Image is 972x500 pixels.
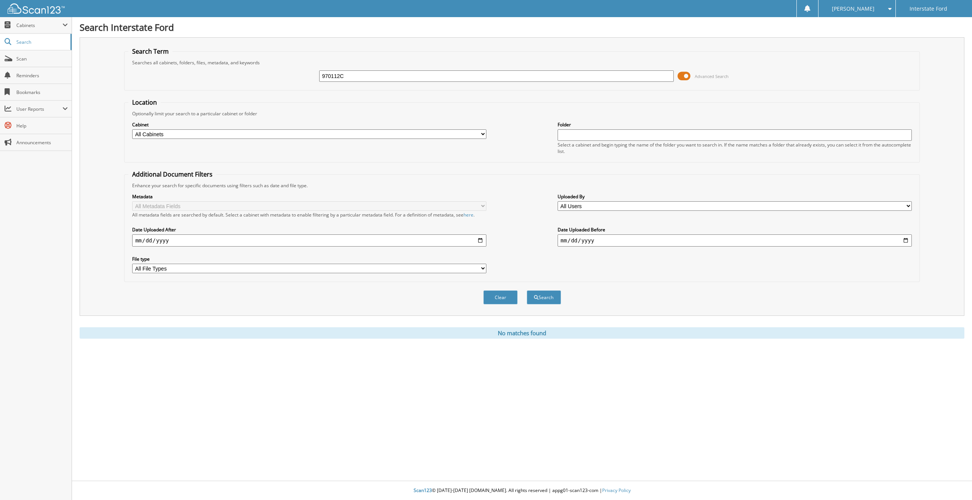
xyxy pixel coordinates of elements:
[558,193,912,200] label: Uploaded By
[128,59,916,66] div: Searches all cabinets, folders, files, metadata, and keywords
[128,182,916,189] div: Enhance your search for specific documents using filters such as date and file type.
[132,256,486,262] label: File type
[695,73,729,79] span: Advanced Search
[464,212,473,218] a: here
[910,6,947,11] span: Interstate Ford
[80,21,964,33] h1: Search Interstate Ford
[16,56,68,62] span: Scan
[132,212,486,218] div: All metadata fields are searched by default. Select a cabinet with metadata to enable filtering b...
[558,234,912,247] input: end
[16,123,68,129] span: Help
[558,142,912,154] div: Select a cabinet and begin typing the name of the folder you want to search in. If the name match...
[558,226,912,233] label: Date Uploaded Before
[132,121,486,128] label: Cabinet
[832,6,874,11] span: [PERSON_NAME]
[16,89,68,96] span: Bookmarks
[8,3,65,14] img: scan123-logo-white.svg
[16,22,62,29] span: Cabinets
[128,110,916,117] div: Optionally limit your search to a particular cabinet or folder
[602,487,631,494] a: Privacy Policy
[132,193,486,200] label: Metadata
[16,72,68,79] span: Reminders
[72,481,972,500] div: © [DATE]-[DATE] [DOMAIN_NAME]. All rights reserved | appg01-scan123-com |
[80,327,964,339] div: No matches found
[414,487,432,494] span: Scan123
[132,226,486,233] label: Date Uploaded After
[16,106,62,112] span: User Reports
[128,98,161,107] legend: Location
[16,139,68,146] span: Announcements
[527,290,561,304] button: Search
[128,47,173,56] legend: Search Term
[16,39,67,45] span: Search
[128,170,216,178] legend: Additional Document Filters
[132,234,486,247] input: start
[558,121,912,128] label: Folder
[483,290,518,304] button: Clear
